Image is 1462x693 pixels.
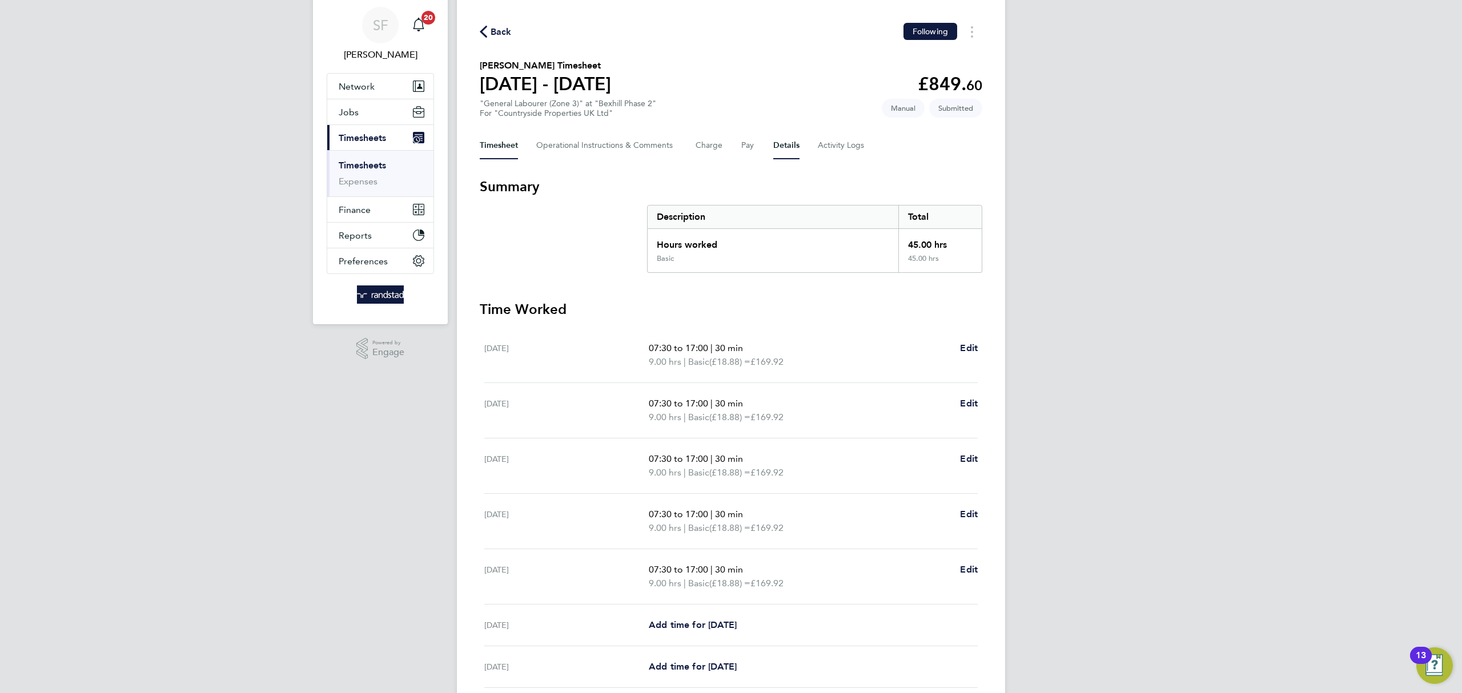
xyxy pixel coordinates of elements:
a: Go to home page [327,285,434,304]
app-decimal: £849. [918,73,982,95]
button: Details [773,132,800,159]
span: £169.92 [750,467,784,478]
div: [DATE] [484,341,649,369]
span: Finance [339,204,371,215]
div: 45.00 hrs [898,229,982,254]
div: [DATE] [484,397,649,424]
span: (£18.88) = [709,467,750,478]
span: Add time for [DATE] [649,619,737,630]
a: Timesheets [339,160,386,171]
span: 07:30 to 17:00 [649,453,708,464]
div: Total [898,206,982,228]
span: Timesheets [339,132,386,143]
span: Jobs [339,107,359,118]
div: Hours worked [648,229,898,254]
span: 20 [421,11,435,25]
button: Pay [741,132,755,159]
span: 9.00 hrs [649,412,681,422]
span: 9.00 hrs [649,467,681,478]
span: Network [339,81,375,92]
div: 45.00 hrs [898,254,982,272]
span: Edit [960,398,978,409]
h1: [DATE] - [DATE] [480,72,611,95]
span: | [710,509,713,519]
div: [DATE] [484,660,649,674]
span: 30 min [715,509,743,519]
span: Add time for [DATE] [649,661,737,672]
div: [DATE] [484,618,649,632]
div: [DATE] [484,563,649,590]
span: (£18.88) = [709,412,750,422]
a: Edit [960,452,978,466]
span: | [684,412,686,422]
button: Operational Instructions & Comments [536,132,677,159]
span: | [684,356,686,367]
span: 07:30 to 17:00 [649,343,708,353]
button: Activity Logs [818,132,866,159]
a: Add time for [DATE] [649,618,737,632]
span: Back [491,25,512,39]
a: Powered byEngage [356,338,405,360]
img: randstad-logo-retina.png [357,285,404,304]
span: | [710,453,713,464]
a: Edit [960,397,978,410]
span: Engage [372,348,404,357]
span: | [684,467,686,478]
a: Edit [960,507,978,521]
span: 30 min [715,564,743,575]
span: (£18.88) = [709,578,750,589]
span: £169.92 [750,522,784,533]
button: Timesheets [327,125,433,150]
button: Back [480,25,512,39]
span: | [710,398,713,409]
span: This timesheet was manually created. [882,99,925,118]
span: 07:30 to 17:00 [649,398,708,409]
span: 30 min [715,453,743,464]
span: | [710,343,713,353]
span: 9.00 hrs [649,578,681,589]
div: Summary [647,205,982,273]
button: Network [327,74,433,99]
span: Powered by [372,338,404,348]
a: 20 [407,7,430,43]
span: Edit [960,509,978,519]
h3: Summary [480,178,982,196]
button: Timesheet [480,132,518,159]
button: Open Resource Center, 13 new notifications [1416,647,1453,684]
button: Timesheets Menu [962,23,982,41]
span: SF [373,18,388,33]
div: "General Labourer (Zone 3)" at "Bexhill Phase 2" [480,99,656,118]
span: (£18.88) = [709,356,750,367]
a: SF[PERSON_NAME] [327,7,434,62]
span: 07:30 to 17:00 [649,564,708,575]
span: Basic [688,577,709,590]
span: This timesheet is Submitted. [929,99,982,118]
span: Edit [960,343,978,353]
h2: [PERSON_NAME] Timesheet [480,59,611,72]
div: Timesheets [327,150,433,196]
span: | [710,564,713,575]
span: | [684,522,686,533]
span: 30 min [715,343,743,353]
div: [DATE] [484,452,649,480]
span: 9.00 hrs [649,356,681,367]
span: Preferences [339,256,388,267]
button: Finance [327,197,433,222]
span: 9.00 hrs [649,522,681,533]
h3: Time Worked [480,300,982,319]
span: | [684,578,686,589]
button: Reports [327,223,433,248]
span: Basic [688,410,709,424]
span: £169.92 [750,412,784,422]
span: £169.92 [750,578,784,589]
span: Reports [339,230,372,241]
span: Sheree Flatman [327,48,434,62]
a: Expenses [339,176,377,187]
span: £169.92 [750,356,784,367]
a: Edit [960,563,978,577]
div: Description [648,206,898,228]
button: Charge [696,132,723,159]
button: Jobs [327,99,433,124]
a: Add time for [DATE] [649,660,737,674]
span: Basic [688,355,709,369]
